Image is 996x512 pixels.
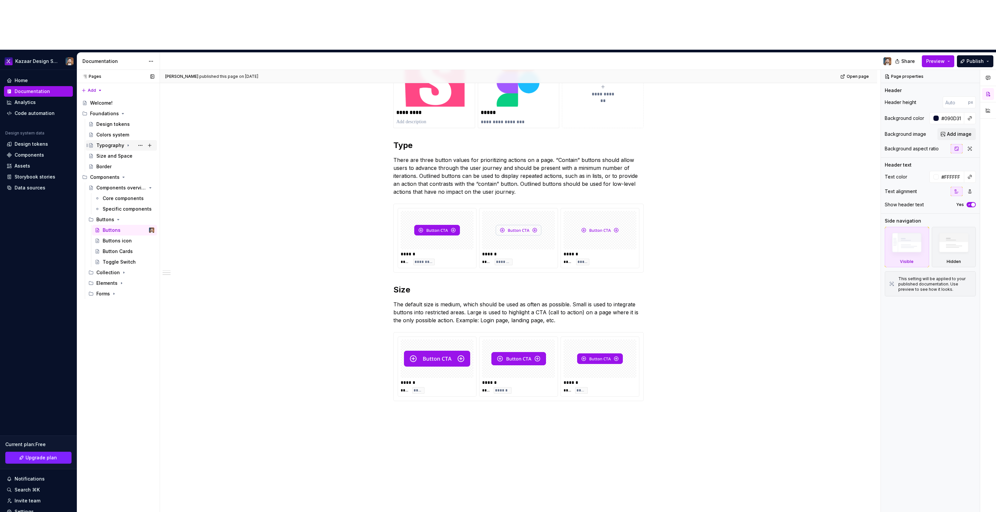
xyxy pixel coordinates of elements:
[103,248,133,255] div: Button Cards
[199,74,258,79] div: published this page on [DATE]
[947,131,971,137] span: Add image
[96,121,130,128] div: Design tokens
[4,150,73,160] a: Components
[4,97,73,108] a: Analytics
[92,246,157,257] a: Button Cards
[15,163,30,169] div: Assets
[885,145,939,152] div: Background aspect ratio
[66,57,74,65] img: Frederic
[86,129,157,140] a: Colors system
[4,139,73,149] a: Design tokens
[86,119,157,129] a: Design tokens
[82,58,145,65] div: Documentation
[15,174,55,180] div: Storybook stories
[103,195,144,202] div: Core components
[939,112,964,124] input: Auto
[15,77,28,84] div: Home
[86,140,157,151] a: Typography
[90,100,113,106] div: Welcome!
[5,441,72,448] div: Current plan : Free
[96,163,112,170] div: Border
[25,454,57,461] span: Upgrade plan
[103,259,136,265] div: Toggle Switch
[96,131,129,138] div: Colors system
[885,162,912,168] div: Header text
[898,276,971,292] div: This setting will be applied to your published documentation. Use preview to see how it looks.
[967,58,984,65] span: Publish
[15,476,45,482] div: Notifications
[96,142,124,149] div: Typography
[86,288,157,299] div: Forms
[149,228,154,233] img: Frederic
[943,96,968,108] input: Auto
[15,152,44,158] div: Components
[937,128,976,140] button: Add image
[86,161,157,172] a: Border
[4,485,73,495] button: Search ⌘K
[96,153,132,159] div: Size and Space
[957,55,993,67] button: Publish
[885,131,926,137] div: Background image
[92,225,157,235] a: ButtonsFrederic
[926,58,945,65] span: Preview
[15,141,48,147] div: Design tokens
[88,88,96,93] span: Add
[79,98,157,299] div: Page tree
[96,184,146,191] div: Components overview
[885,87,902,94] div: Header
[92,204,157,214] a: Specific components
[4,172,73,182] a: Storybook stories
[939,171,964,183] input: Auto
[885,227,929,267] div: Visible
[165,74,198,79] span: [PERSON_NAME]
[15,58,58,65] div: Kazaar Design System
[900,259,914,264] div: Visible
[901,58,915,65] span: Share
[885,201,924,208] div: Show header text
[103,227,121,233] div: Buttons
[79,86,104,95] button: Add
[79,98,157,108] a: Welcome!
[90,110,119,117] div: Foundations
[4,474,73,484] button: Notifications
[96,269,120,276] div: Collection
[4,182,73,193] a: Data sources
[5,57,13,65] img: 430d0a0e-ca13-4282-b224-6b37fab85464.png
[4,86,73,97] a: Documentation
[92,257,157,267] a: Toggle Switch
[1,54,75,68] button: Kazaar Design SystemFrederic
[885,188,917,195] div: Text alignment
[79,108,157,119] div: Foundations
[4,75,73,86] a: Home
[96,216,114,223] div: Buttons
[947,259,961,264] div: Hidden
[393,156,644,196] p: There are three button values for prioritizing actions on a page. “Contain” buttons should allow ...
[4,108,73,119] a: Code automation
[15,88,50,95] div: Documentation
[885,99,916,106] div: Header height
[15,184,45,191] div: Data sources
[103,206,152,212] div: Specific components
[92,193,157,204] a: Core components
[847,74,869,79] span: Open page
[86,151,157,161] a: Size and Space
[393,300,644,324] p: The default size is medium, which should be used as often as possible. Small is used to integrate...
[393,140,644,151] h2: Type
[103,237,132,244] div: Buttons icon
[79,172,157,182] div: Components
[892,55,919,67] button: Share
[86,278,157,288] div: Elements
[885,174,907,180] div: Text color
[86,182,157,193] a: Components overview
[15,110,55,117] div: Code automation
[86,267,157,278] div: Collection
[932,227,976,267] div: Hidden
[90,174,120,180] div: Components
[86,214,157,225] div: Buttons
[956,202,964,207] label: Yes
[92,235,157,246] a: Buttons icon
[96,290,110,297] div: Forms
[393,284,644,295] h2: Size
[883,57,891,65] img: Frederic
[79,74,101,79] div: Pages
